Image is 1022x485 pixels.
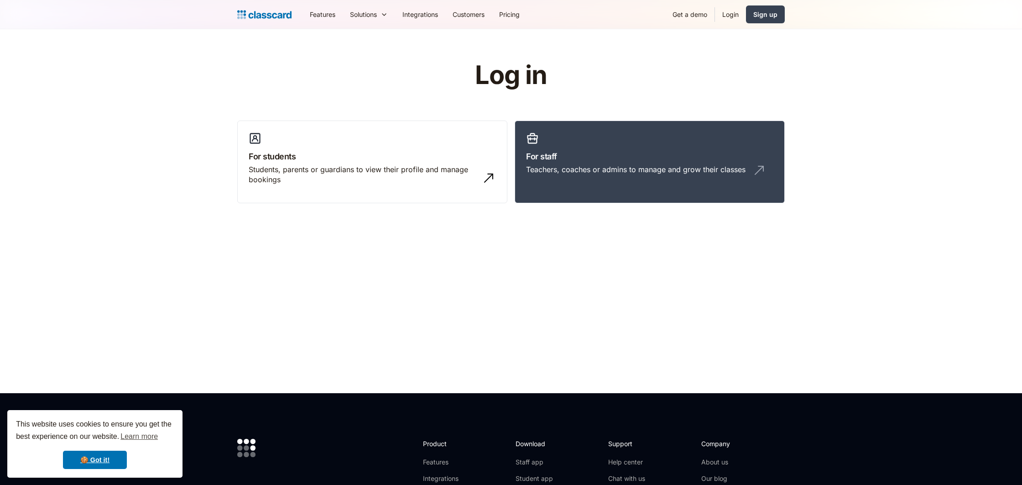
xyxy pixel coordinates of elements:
[237,8,292,21] a: Logo
[516,439,553,448] h2: Download
[701,474,762,483] a: Our blog
[366,61,656,90] h1: Log in
[249,164,478,185] div: Students, parents or guardians to view their profile and manage bookings
[526,164,746,174] div: Teachers, coaches or admins to manage and grow their classes
[302,4,343,25] a: Features
[492,4,527,25] a: Pricing
[701,439,762,448] h2: Company
[343,4,395,25] div: Solutions
[516,474,553,483] a: Student app
[63,451,127,469] a: dismiss cookie message
[395,4,445,25] a: Integrations
[119,430,159,443] a: learn more about cookies
[445,4,492,25] a: Customers
[715,4,746,25] a: Login
[746,5,785,23] a: Sign up
[423,458,472,467] a: Features
[423,439,472,448] h2: Product
[701,458,762,467] a: About us
[608,439,645,448] h2: Support
[526,150,773,163] h3: For staff
[423,474,472,483] a: Integrations
[753,10,777,19] div: Sign up
[516,458,553,467] a: Staff app
[237,121,507,204] a: For studentsStudents, parents or guardians to view their profile and manage bookings
[249,150,496,163] h3: For students
[665,4,714,25] a: Get a demo
[16,419,174,443] span: This website uses cookies to ensure you get the best experience on our website.
[7,410,182,478] div: cookieconsent
[608,458,645,467] a: Help center
[350,10,377,19] div: Solutions
[608,474,645,483] a: Chat with us
[515,121,785,204] a: For staffTeachers, coaches or admins to manage and grow their classes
